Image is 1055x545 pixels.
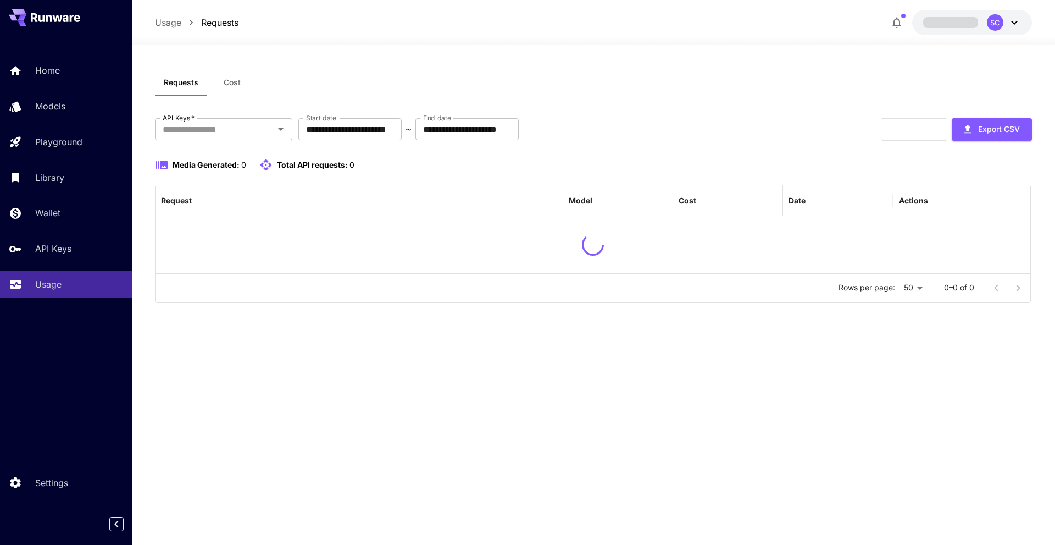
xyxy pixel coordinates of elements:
label: API Keys [163,113,195,123]
button: Export CSV [952,118,1032,141]
div: Collapse sidebar [118,514,132,534]
a: Requests [201,16,238,29]
button: Open [273,122,288,137]
span: Media Generated: [173,160,240,169]
p: Models [35,100,65,113]
div: SC [987,14,1003,31]
p: Playground [35,135,82,148]
span: Cost [224,78,241,87]
span: Requests [164,78,198,87]
p: ~ [406,123,412,136]
p: Wallet [35,206,60,219]
p: API Keys [35,242,71,255]
span: Total API requests: [277,160,348,169]
a: Usage [155,16,181,29]
p: 0–0 of 0 [944,282,974,293]
label: Start date [306,113,336,123]
div: Cost [679,196,696,205]
span: 0 [241,160,246,169]
div: Request [161,196,192,205]
p: Library [35,171,64,184]
div: Actions [899,196,928,205]
span: 0 [349,160,354,169]
nav: breadcrumb [155,16,238,29]
div: Model [569,196,592,205]
p: Usage [35,278,62,291]
p: Rows per page: [839,282,895,293]
button: Collapse sidebar [109,517,124,531]
div: Date [789,196,806,205]
div: 50 [899,280,926,296]
p: Home [35,64,60,77]
label: End date [423,113,451,123]
p: Settings [35,476,68,489]
button: SC [912,10,1032,35]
